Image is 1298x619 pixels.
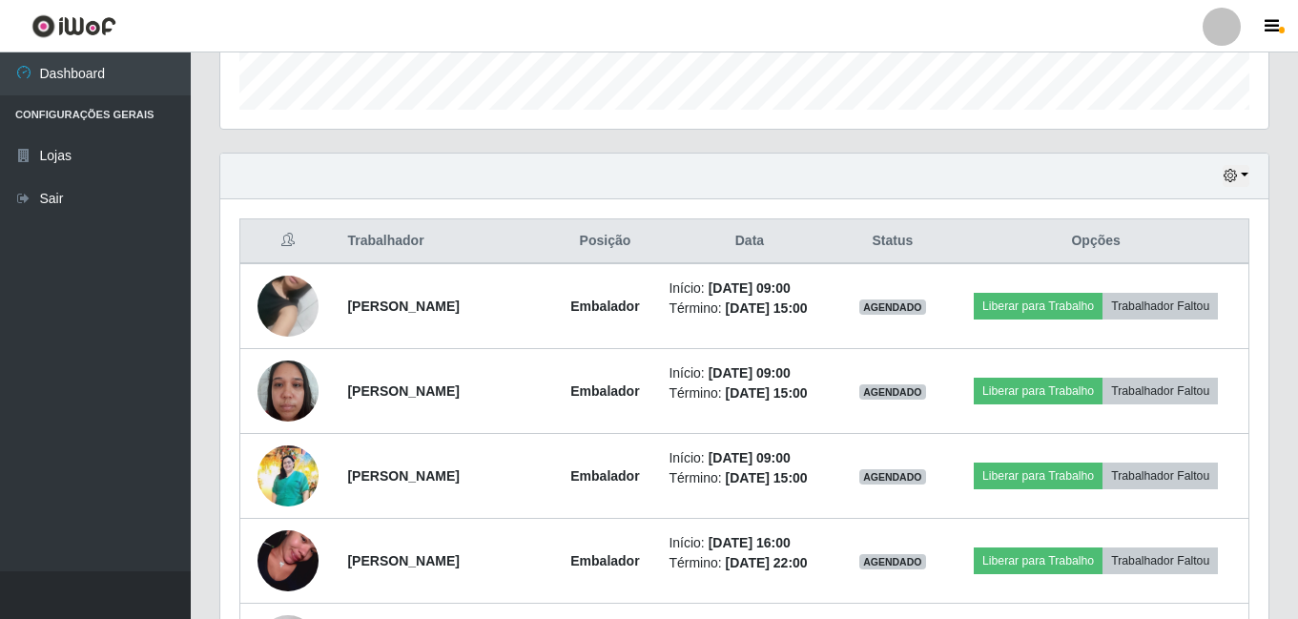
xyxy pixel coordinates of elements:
[657,219,841,264] th: Data
[669,448,830,468] li: Início:
[974,463,1102,489] button: Liberar para Trabalho
[726,555,808,570] time: [DATE] 22:00
[258,445,319,507] img: 1751326727472.jpeg
[709,535,791,550] time: [DATE] 16:00
[570,383,639,399] strong: Embalador
[709,280,791,296] time: [DATE] 09:00
[336,219,552,264] th: Trabalhador
[669,533,830,553] li: Início:
[859,384,926,400] span: AGENDADO
[570,299,639,314] strong: Embalador
[726,300,808,316] time: [DATE] 15:00
[347,553,459,568] strong: [PERSON_NAME]
[1102,293,1218,320] button: Trabalhador Faltou
[258,350,319,431] img: 1740415667017.jpeg
[258,506,319,615] img: 1717438276108.jpeg
[709,450,791,465] time: [DATE] 09:00
[974,378,1102,404] button: Liberar para Trabalho
[859,554,926,569] span: AGENDADO
[709,365,791,381] time: [DATE] 09:00
[726,470,808,485] time: [DATE] 15:00
[258,252,319,361] img: 1700235311626.jpeg
[1102,463,1218,489] button: Trabalhador Faltou
[669,363,830,383] li: Início:
[570,553,639,568] strong: Embalador
[669,383,830,403] li: Término:
[570,468,639,484] strong: Embalador
[553,219,658,264] th: Posição
[347,468,459,484] strong: [PERSON_NAME]
[943,219,1248,264] th: Opções
[1102,547,1218,574] button: Trabalhador Faltou
[974,547,1102,574] button: Liberar para Trabalho
[669,468,830,488] li: Término:
[669,299,830,319] li: Término:
[347,383,459,399] strong: [PERSON_NAME]
[859,469,926,485] span: AGENDADO
[669,279,830,299] li: Início:
[859,299,926,315] span: AGENDADO
[974,293,1102,320] button: Liberar para Trabalho
[347,299,459,314] strong: [PERSON_NAME]
[31,14,116,38] img: CoreUI Logo
[669,553,830,573] li: Término:
[726,385,808,401] time: [DATE] 15:00
[1102,378,1218,404] button: Trabalhador Faltou
[841,219,943,264] th: Status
